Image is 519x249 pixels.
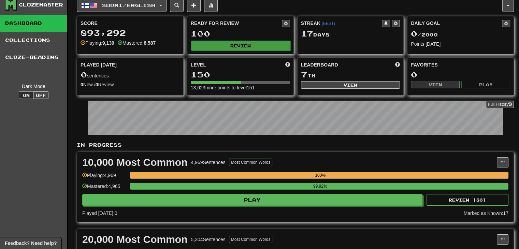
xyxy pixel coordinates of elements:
[411,70,510,79] div: 0
[301,29,313,38] span: 17
[33,91,48,99] button: Off
[301,70,400,79] div: th
[427,194,508,206] button: Review (30)
[19,1,63,8] div: Clozemaster
[191,159,225,166] div: 4,969 Sentences
[96,82,98,87] strong: 0
[81,82,83,87] strong: 0
[486,101,514,108] a: Full History
[191,70,290,79] div: 150
[5,240,57,247] span: Open feedback widget
[82,194,422,206] button: Play
[81,40,114,46] div: Playing:
[463,210,508,217] div: Marked as Known: 17
[132,183,508,190] div: 99.92%
[411,81,460,88] button: View
[191,236,225,243] div: 5,304 Sentences
[144,40,156,46] strong: 8,587
[411,61,510,68] div: Favorites
[191,41,290,51] button: Review
[81,81,180,88] div: New / Review
[301,29,400,38] div: Day s
[81,29,180,37] div: 893,292
[301,70,307,79] span: 7
[411,32,438,38] span: / 2000
[191,61,206,68] span: Level
[411,41,510,47] div: Points [DATE]
[301,20,382,27] div: Streak
[77,142,514,148] p: In Progress
[411,20,502,27] div: Daily Goal
[82,234,187,245] div: 20,000 Most Common
[229,159,273,166] button: Most Common Words
[82,210,117,216] span: Played [DATE]: 0
[191,20,282,27] div: Ready for Review
[81,61,117,68] span: Played [DATE]
[301,61,338,68] span: Leaderboard
[461,81,510,88] button: Play
[81,20,180,27] div: Score
[229,236,273,243] button: Most Common Words
[5,83,62,90] div: Dark Mode
[82,157,187,167] div: 10,000 Most Common
[82,172,127,183] div: Playing: 4,969
[81,70,180,79] div: sentences
[132,172,508,179] div: 100%
[102,40,114,46] strong: 9,139
[81,70,87,79] span: 0
[102,2,155,8] span: Suomi / English
[191,84,290,91] div: 13,623 more points to level 151
[395,61,400,68] span: This week in points, UTC
[191,29,290,38] div: 100
[301,81,400,89] button: View
[322,21,335,26] a: (EEST)
[118,40,156,46] div: Mastered:
[82,183,127,194] div: Mastered: 4,965
[411,29,417,38] span: 0
[285,61,290,68] span: Score more points to level up
[19,91,34,99] button: On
